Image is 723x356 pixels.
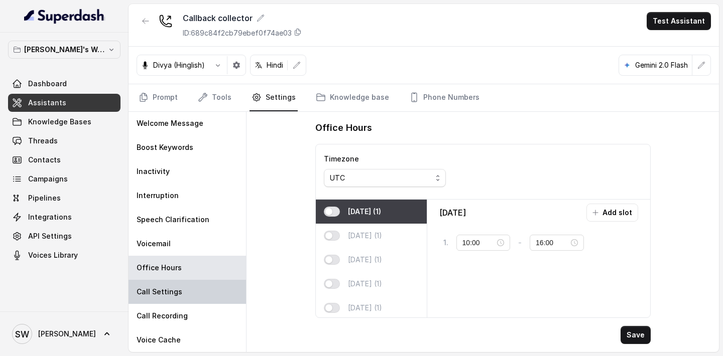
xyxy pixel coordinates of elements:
button: Test Assistant [647,12,711,30]
p: Office Hours [137,263,182,273]
a: Phone Numbers [407,84,481,111]
span: Knowledge Bases [28,117,91,127]
button: [PERSON_NAME]'s Workspace [8,41,120,59]
span: Integrations [28,212,72,222]
a: Assistants [8,94,120,112]
p: Voicemail [137,239,171,249]
p: Interruption [137,191,179,201]
span: [PERSON_NAME] [38,329,96,339]
h1: Office Hours [315,120,372,136]
a: Dashboard [8,75,120,93]
img: light.svg [24,8,105,24]
p: [DATE] (1) [348,279,382,289]
a: Threads [8,132,120,150]
a: Settings [250,84,298,111]
button: Add slot [586,204,638,222]
p: Call Settings [137,287,182,297]
p: Divya (Hinglish) [153,60,205,70]
p: Gemini 2.0 Flash [635,60,688,70]
button: UTC [324,169,446,187]
span: Pipelines [28,193,61,203]
p: Hindi [267,60,283,70]
p: [DATE] [439,207,466,219]
div: Callback collector [183,12,302,24]
label: Timezone [324,154,359,163]
a: Knowledge Bases [8,113,120,131]
p: Boost Keywords [137,142,193,152]
p: [PERSON_NAME]'s Workspace [24,44,104,56]
a: Pipelines [8,189,120,207]
p: Welcome Message [137,118,203,128]
p: Call Recording [137,311,188,321]
p: [DATE] (1) [348,207,381,217]
span: Voices Library [28,250,78,260]
p: Voice Cache [137,335,181,345]
p: [DATE] (1) [348,303,382,313]
span: Threads [28,136,58,146]
a: Campaigns [8,170,120,188]
span: Contacts [28,155,61,165]
input: Select time [536,237,569,248]
a: Voices Library [8,246,120,264]
span: Assistants [28,98,66,108]
button: Save [621,326,651,344]
a: [PERSON_NAME] [8,320,120,348]
a: Tools [196,84,233,111]
p: Inactivity [137,166,170,176]
a: Integrations [8,208,120,226]
p: - [518,237,522,249]
p: Speech Clarification [137,215,209,225]
p: 1 . [443,238,448,248]
a: Contacts [8,151,120,169]
span: Dashboard [28,79,67,89]
a: Knowledge base [314,84,391,111]
div: UTC [330,172,432,184]
input: Select time [462,237,496,248]
p: [DATE] (1) [348,231,382,241]
nav: Tabs [137,84,711,111]
p: ID: 689c84f2cb79ebef0f74ae03 [183,28,292,38]
a: Prompt [137,84,180,111]
a: API Settings [8,227,120,245]
p: [DATE] (1) [348,255,382,265]
text: SW [15,329,29,339]
span: Campaigns [28,174,68,184]
svg: google logo [623,61,631,69]
span: API Settings [28,231,72,241]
